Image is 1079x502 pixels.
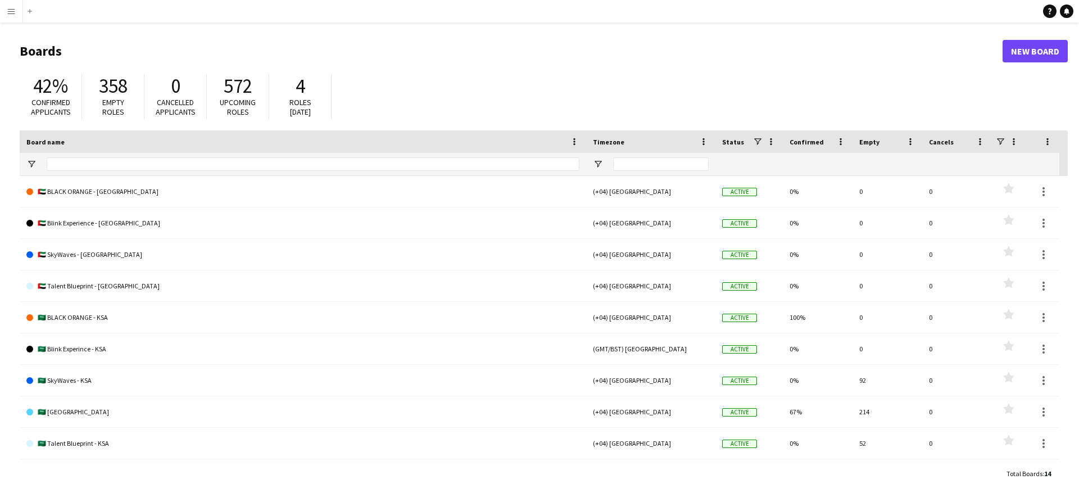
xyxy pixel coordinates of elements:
span: Active [722,440,757,448]
div: 0% [783,270,853,301]
span: Active [722,345,757,354]
div: (+04) [GEOGRAPHIC_DATA] [586,302,715,333]
div: 0% [783,239,853,270]
a: New Board [1003,40,1068,62]
div: 0 [922,428,992,459]
a: 🇸🇦 Blink Experince - KSA [26,333,579,365]
div: : [1007,463,1051,485]
div: (GMT/BST) [GEOGRAPHIC_DATA] [586,333,715,364]
div: 0 [922,365,992,396]
div: (+04) [GEOGRAPHIC_DATA] [586,459,715,490]
div: 0 [853,239,922,270]
span: 14 [1044,469,1051,478]
div: 0% [783,459,853,490]
a: 🇦🇪 Talent Blueprint - [GEOGRAPHIC_DATA] [26,270,579,302]
span: Cancelled applicants [156,97,196,117]
span: 4 [296,74,305,98]
div: 0 [922,302,992,333]
div: 0 [853,459,922,490]
span: Empty roles [102,97,124,117]
div: 52 [853,428,922,459]
a: 🇦🇪 Blink Experience - [GEOGRAPHIC_DATA] [26,207,579,239]
button: Open Filter Menu [26,159,37,169]
input: Timezone Filter Input [613,157,709,171]
div: 0 [922,459,992,490]
a: 🇸🇦 SkyWaves - KSA [26,365,579,396]
span: Active [722,314,757,322]
div: (+04) [GEOGRAPHIC_DATA] [586,365,715,396]
div: 0% [783,176,853,207]
div: 0% [783,207,853,238]
span: Active [722,282,757,291]
a: 🇸🇦 Talent Blueprint - KSA [26,428,579,459]
div: (+04) [GEOGRAPHIC_DATA] [586,270,715,301]
span: Active [722,219,757,228]
div: 0% [783,365,853,396]
h1: Boards [20,43,1003,60]
input: Board name Filter Input [47,157,579,171]
span: Timezone [593,138,624,146]
span: Board name [26,138,65,146]
button: Open Filter Menu [593,159,603,169]
div: 67% [783,396,853,427]
div: 0 [853,207,922,238]
div: 0 [922,333,992,364]
div: 0 [922,176,992,207]
div: 0 [922,270,992,301]
div: (+04) [GEOGRAPHIC_DATA] [586,239,715,270]
a: 🇦🇪 BLACK ORANGE - [GEOGRAPHIC_DATA] [26,176,579,207]
div: 214 [853,396,922,427]
div: 0 [922,396,992,427]
div: 0% [783,333,853,364]
div: (+04) [GEOGRAPHIC_DATA] [586,176,715,207]
div: 0 [853,176,922,207]
span: Status [722,138,744,146]
a: 🇸🇦 BLACK ORANGE - KSA [26,302,579,333]
div: 0% [783,428,853,459]
span: Cancels [929,138,954,146]
div: 0 [853,270,922,301]
span: Upcoming roles [220,97,256,117]
span: Active [722,408,757,417]
span: Active [722,377,757,385]
span: Confirmed [790,138,824,146]
span: Confirmed applicants [31,97,71,117]
span: Total Boards [1007,469,1042,478]
a: 🇸🇦 [GEOGRAPHIC_DATA] [26,396,579,428]
span: 358 [99,74,128,98]
span: 42% [33,74,68,98]
div: 92 [853,365,922,396]
div: (+04) [GEOGRAPHIC_DATA] [586,396,715,427]
div: 0 [853,333,922,364]
div: 0 [922,239,992,270]
a: 🇦🇪 SkyWaves - [GEOGRAPHIC_DATA] [26,239,579,270]
div: (+04) [GEOGRAPHIC_DATA] [586,428,715,459]
div: (+04) [GEOGRAPHIC_DATA] [586,207,715,238]
span: Active [722,251,757,259]
span: 572 [224,74,252,98]
a: Diriyah [26,459,579,491]
span: Roles [DATE] [289,97,311,117]
span: Empty [859,138,879,146]
div: 100% [783,302,853,333]
span: Active [722,188,757,196]
div: 0 [922,207,992,238]
div: 0 [853,302,922,333]
span: 0 [171,74,180,98]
